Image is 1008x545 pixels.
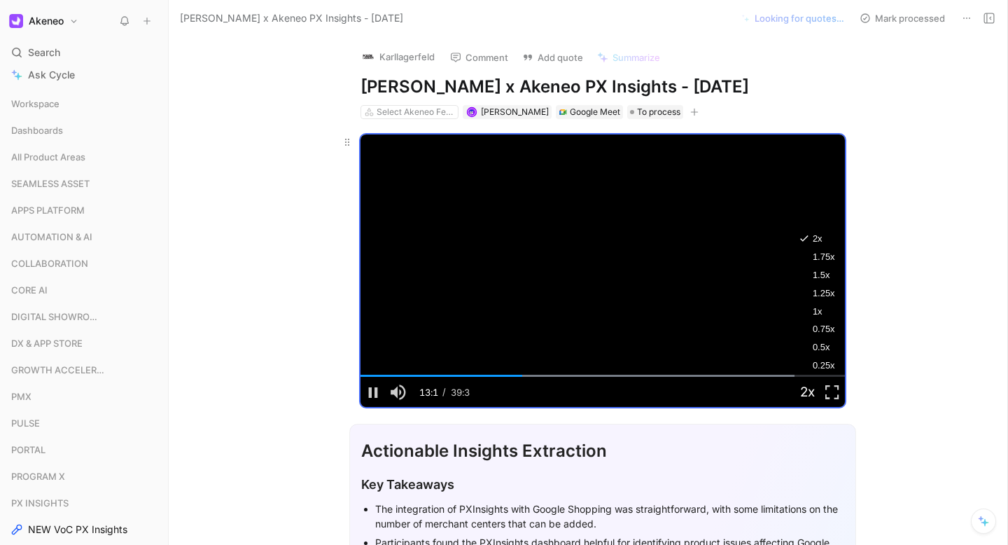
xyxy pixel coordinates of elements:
div: SEAMLESS ASSET [6,173,162,198]
div: PROGRAM X [6,466,162,487]
button: Looking for quotes… [734,8,850,28]
div: COLLABORATION [6,253,162,274]
span: [PERSON_NAME] x Akeneo PX Insights - [DATE] [180,10,403,27]
span: CORE AI [11,283,48,297]
span: PULSE [11,416,40,430]
span: PMX [11,389,31,403]
button: Mute [386,377,411,407]
a: NEW VoC PX Insights [6,519,162,540]
div: Key Takeaways [361,475,844,494]
div: PMX [6,386,162,411]
h1: [PERSON_NAME] x Akeneo PX Insights - [DATE] [360,76,845,98]
span: 1.5x [813,266,829,284]
div: PMX [6,386,162,407]
span: APPS PLATFORM [11,203,85,217]
span: DX & APP STORE [11,336,83,350]
div: The integration of PXInsights with Google Shopping was straightforward, with some limitations on ... [375,502,844,531]
div: DIGITAL SHOWROOM [6,306,162,331]
div: PX INSIGHTS [6,492,162,513]
div: PORTAL [6,439,162,460]
div: CORE AI [6,280,162,305]
div: AUTOMATION & AI [6,226,162,251]
a: Ask Cycle [6,64,162,85]
div: PROGRAM X [6,466,162,491]
button: Comment [444,48,514,67]
span: NEW VoC PX Insights [28,523,127,537]
span: AUTOMATION & AI [11,230,92,244]
span: PROGRAM X [11,469,65,483]
button: AkeneoAkeneo [6,11,82,31]
div: DX & APP STORE [6,333,162,358]
div: Google Meet [570,105,620,119]
span: Search [28,44,60,61]
div: Select Akeneo Features [377,105,455,119]
button: Playback Rate [794,377,820,407]
div: Search [6,42,162,63]
div: GROWTH ACCELERATION [6,359,162,385]
div: All Product Areas [6,146,162,172]
div: All Product Areas [6,146,162,167]
button: Fullscreen [820,377,845,407]
span: PX INSIGHTS [11,496,69,510]
button: logoKarllagerfeld [355,46,441,67]
div: COLLABORATION [6,253,162,278]
div: Progress Bar [360,375,845,377]
span: All Product Areas [11,150,85,164]
div: PULSE [6,413,162,438]
span: Ask Cycle [28,67,75,83]
div: PULSE [6,413,162,434]
div: Dashboards [6,120,162,141]
span: 0.75x [813,320,835,338]
span: [PERSON_NAME] [481,106,549,117]
span: DIGITAL SHOWROOM [11,310,104,324]
span: 2x [813,230,822,248]
img: logo [361,50,375,64]
div: DX & APP STORE [6,333,162,354]
div: APPS PLATFORM [6,200,162,221]
div: DIGITAL SHOWROOM [6,306,162,327]
span: PORTAL [11,443,45,457]
div: To process [627,105,683,119]
div: CORE AI [6,280,162,301]
button: Pause [360,377,386,407]
div: Dashboards [6,120,162,145]
span: Summarize [612,51,660,64]
span: Workspace [11,97,59,111]
span: To process [637,105,680,119]
span: 13:13 [419,387,438,429]
div: Actionable Insights Extraction [361,439,844,464]
span: 0.25x [813,357,835,375]
span: Dashboards [11,123,63,137]
div: AUTOMATION & AI [6,226,162,247]
div: SEAMLESS ASSET [6,173,162,194]
span: 1.25x [813,284,835,303]
button: Add quote [516,48,589,67]
img: avatar [468,108,475,116]
span: / [442,386,446,397]
h1: Akeneo [29,15,64,27]
button: Summarize [591,48,666,67]
span: 1.75x [813,248,835,266]
span: 0.5x [813,338,829,357]
span: SEAMLESS ASSET [11,177,90,191]
div: Workspace [6,93,162,114]
span: 39:38 [451,387,470,429]
span: GROWTH ACCELERATION [11,363,108,377]
div: PORTAL [6,439,162,464]
span: 1x [813,303,822,321]
div: APPS PLATFORM [6,200,162,225]
button: Mark processed [853,8,951,28]
img: Akeneo [9,14,23,28]
div: GROWTH ACCELERATION [6,359,162,380]
span: COLLABORATION [11,256,88,270]
div: Video Player [360,134,845,407]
